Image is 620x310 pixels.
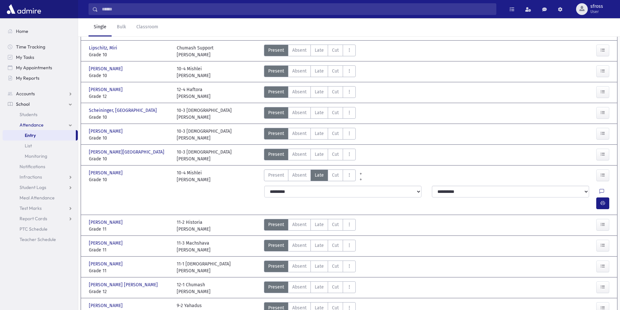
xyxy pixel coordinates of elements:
span: Present [268,221,284,228]
span: Grade 11 [89,226,170,233]
span: Absent [292,172,307,179]
span: Absent [292,68,307,74]
img: AdmirePro [5,3,43,16]
div: 11-3 Machshava [PERSON_NAME] [177,240,211,253]
a: Students [3,109,78,120]
span: Late [315,242,324,249]
span: [PERSON_NAME] [89,240,124,247]
span: [PERSON_NAME] [PERSON_NAME] [89,281,159,288]
span: Absent [292,284,307,290]
span: Monitoring [25,153,47,159]
span: Late [315,172,324,179]
span: Cut [332,172,339,179]
span: Absent [292,151,307,158]
span: Grade 12 [89,93,170,100]
span: Cut [332,221,339,228]
span: Grade 10 [89,51,170,58]
a: Monitoring [3,151,78,161]
span: [PERSON_NAME] [89,219,124,226]
a: Meal Attendance [3,193,78,203]
span: Grade 11 [89,267,170,274]
span: sfross [590,4,603,9]
a: My Reports [3,73,78,83]
span: Cut [332,130,339,137]
span: Grade 10 [89,176,170,183]
div: 10-3 [DEMOGRAPHIC_DATA] [PERSON_NAME] [177,149,232,162]
a: Teacher Schedule [3,234,78,245]
a: My Tasks [3,52,78,62]
span: Grade 10 [89,135,170,142]
span: Accounts [16,91,35,97]
a: PTC Schedule [3,224,78,234]
span: Absent [292,263,307,270]
span: Grade 10 [89,114,170,121]
span: My Appointments [16,65,52,71]
span: Absent [292,47,307,54]
span: Cut [332,88,339,95]
span: [PERSON_NAME] [89,86,124,93]
a: Student Logs [3,182,78,193]
div: AttTypes [264,169,356,183]
span: [PERSON_NAME] [89,169,124,176]
span: Late [315,263,324,270]
a: Single [89,18,112,36]
span: Present [268,172,284,179]
div: 10-3 [DEMOGRAPHIC_DATA] [PERSON_NAME] [177,107,232,121]
div: Chumash Support [PERSON_NAME] [177,45,214,58]
span: [PERSON_NAME] [89,302,124,309]
a: My Appointments [3,62,78,73]
div: AttTypes [264,149,356,162]
span: Late [315,151,324,158]
span: Grade 12 [89,288,170,295]
span: Students [20,112,37,117]
span: Cut [332,68,339,74]
a: Bulk [112,18,131,36]
a: Infractions [3,172,78,182]
span: Absent [292,88,307,95]
div: AttTypes [264,107,356,121]
div: 12-1 Chumash [PERSON_NAME] [177,281,211,295]
span: Grade 11 [89,247,170,253]
a: Classroom [131,18,163,36]
span: Present [268,130,284,137]
a: List [3,141,78,151]
span: Meal Attendance [20,195,55,201]
span: Present [268,109,284,116]
a: Accounts [3,88,78,99]
span: Scheininger, [GEOGRAPHIC_DATA] [89,107,158,114]
span: Present [268,242,284,249]
span: Present [268,88,284,95]
div: AttTypes [264,240,356,253]
span: Attendance [20,122,44,128]
span: My Reports [16,75,39,81]
span: Cut [332,284,339,290]
div: AttTypes [264,281,356,295]
a: Home [3,26,78,36]
span: Cut [332,47,339,54]
div: 10-4 Mishlei [PERSON_NAME] [177,169,211,183]
span: Late [315,68,324,74]
span: Time Tracking [16,44,45,50]
span: Present [268,151,284,158]
span: [PERSON_NAME][GEOGRAPHIC_DATA] [89,149,166,155]
a: Notifications [3,161,78,172]
a: Test Marks [3,203,78,213]
span: Notifications [20,164,45,169]
span: Infractions [20,174,42,180]
span: Cut [332,109,339,116]
span: Cut [332,242,339,249]
div: AttTypes [264,65,356,79]
div: AttTypes [264,261,356,274]
span: Absent [292,242,307,249]
span: Report Cards [20,216,47,222]
span: Late [315,47,324,54]
span: Home [16,28,28,34]
span: Late [315,284,324,290]
span: [PERSON_NAME] [89,261,124,267]
div: 11-2 Historia [PERSON_NAME] [177,219,211,233]
span: Absent [292,130,307,137]
span: Late [315,221,324,228]
span: Cut [332,151,339,158]
div: 10-3 [DEMOGRAPHIC_DATA] [PERSON_NAME] [177,128,232,142]
span: Absent [292,109,307,116]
